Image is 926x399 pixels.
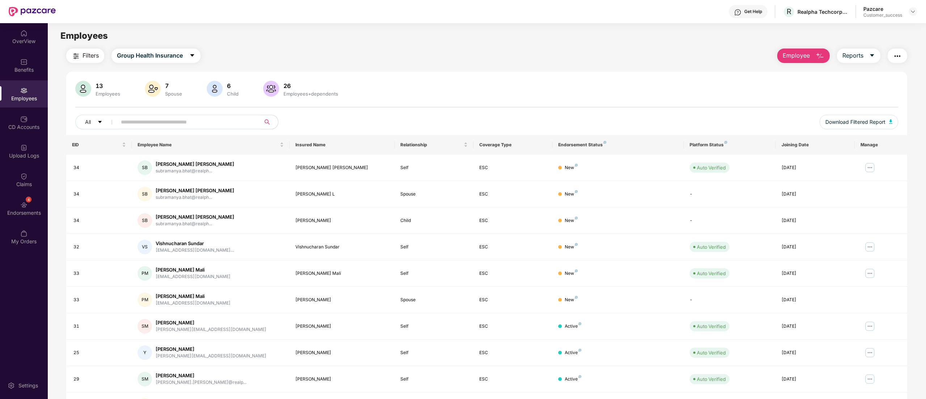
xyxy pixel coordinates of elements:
div: [PERSON_NAME].[PERSON_NAME]@realp... [156,379,247,386]
div: Vishnucharan Sundar [156,240,234,247]
th: Relationship [395,135,473,155]
div: SM [138,372,152,386]
div: [PERSON_NAME] [PERSON_NAME] [295,164,389,171]
div: 31 [73,323,126,330]
img: manageButton [864,241,876,253]
span: Relationship [400,142,462,148]
div: ESC [479,270,547,277]
div: Platform Status [690,142,770,148]
div: 33 [73,297,126,303]
div: [DATE] [782,164,849,171]
div: [DATE] [782,349,849,356]
img: svg+xml;base64,PHN2ZyB4bWxucz0iaHR0cDovL3d3dy53My5vcmcvMjAwMC9zdmciIHdpZHRoPSIyNCIgaGVpZ2h0PSIyNC... [72,52,80,60]
div: Spouse [164,91,184,97]
th: Coverage Type [473,135,552,155]
div: [PERSON_NAME] [156,372,247,379]
img: svg+xml;base64,PHN2ZyB4bWxucz0iaHR0cDovL3d3dy53My5vcmcvMjAwMC9zdmciIHdpZHRoPSIyNCIgaGVpZ2h0PSIyNC... [893,52,902,60]
div: Child [226,91,240,97]
span: All [85,118,91,126]
div: ESC [479,217,547,224]
td: - [684,181,776,207]
div: Self [400,244,468,251]
th: Manage [855,135,907,155]
img: manageButton [864,162,876,173]
div: Self [400,270,468,277]
img: svg+xml;base64,PHN2ZyB4bWxucz0iaHR0cDovL3d3dy53My5vcmcvMjAwMC9zdmciIHdpZHRoPSI4IiBoZWlnaHQ9IjgiIH... [575,296,578,299]
img: manageButton [864,320,876,332]
img: svg+xml;base64,PHN2ZyB4bWxucz0iaHR0cDovL3d3dy53My5vcmcvMjAwMC9zdmciIHhtbG5zOnhsaW5rPSJodHRwOi8vd3... [207,81,223,97]
span: caret-down [869,52,875,59]
img: svg+xml;base64,PHN2ZyB4bWxucz0iaHR0cDovL3d3dy53My5vcmcvMjAwMC9zdmciIHhtbG5zOnhsaW5rPSJodHRwOi8vd3... [263,81,279,97]
div: ESC [479,191,547,198]
div: subramanya.bhat@realph... [156,168,234,175]
div: Child [400,217,468,224]
div: 13 [94,82,122,89]
div: [PERSON_NAME] L [295,191,389,198]
div: [DATE] [782,244,849,251]
button: Group Health Insurancecaret-down [111,49,201,63]
div: [PERSON_NAME] [PERSON_NAME] [156,214,234,220]
div: Y [138,345,152,360]
div: ESC [479,244,547,251]
div: 4 [26,197,31,202]
img: svg+xml;base64,PHN2ZyB4bWxucz0iaHR0cDovL3d3dy53My5vcmcvMjAwMC9zdmciIHdpZHRoPSI4IiBoZWlnaHQ9IjgiIH... [575,243,578,246]
div: 32 [73,244,126,251]
div: [PERSON_NAME] [PERSON_NAME] [156,187,234,194]
button: Employee [777,49,830,63]
div: PM [138,266,152,281]
div: 25 [73,349,126,356]
th: Insured Name [290,135,395,155]
div: [DATE] [782,376,849,383]
div: VS [138,240,152,254]
div: [EMAIL_ADDRESS][DOMAIN_NAME] [156,273,231,280]
div: New [565,244,578,251]
div: 26 [282,82,340,89]
div: New [565,217,578,224]
div: New [565,164,578,171]
img: svg+xml;base64,PHN2ZyB4bWxucz0iaHR0cDovL3d3dy53My5vcmcvMjAwMC9zdmciIHdpZHRoPSI4IiBoZWlnaHQ9IjgiIH... [603,141,606,144]
div: ESC [479,297,547,303]
th: EID [66,135,132,155]
th: Joining Date [776,135,855,155]
th: Employee Name [132,135,290,155]
span: Employees [60,30,108,41]
img: svg+xml;base64,PHN2ZyBpZD0iSGVscC0zMngzMiIgeG1sbnM9Imh0dHA6Ly93d3cudzMub3JnLzIwMDAvc3ZnIiB3aWR0aD... [734,9,741,16]
div: [DATE] [782,323,849,330]
div: 7 [164,82,184,89]
div: Active [565,349,581,356]
button: search [260,115,278,129]
div: subramanya.bhat@realph... [156,220,234,227]
div: ESC [479,164,547,171]
div: 34 [73,191,126,198]
button: Filters [66,49,104,63]
div: Vishnucharan Sundar [295,244,389,251]
div: [PERSON_NAME] [PERSON_NAME] [156,161,234,168]
div: New [565,191,578,198]
div: [PERSON_NAME] [156,346,266,353]
div: PM [138,293,152,307]
div: [DATE] [782,297,849,303]
div: Endorsement Status [558,142,678,148]
div: Realpha Techcorp Private Limited [797,8,848,15]
img: svg+xml;base64,PHN2ZyBpZD0iQ2xhaW0iIHhtbG5zPSJodHRwOi8vd3d3LnczLm9yZy8yMDAwL3N2ZyIgd2lkdGg9IjIwIi... [20,173,28,180]
div: [PERSON_NAME] Mali [156,266,231,273]
div: [PERSON_NAME] [295,297,389,303]
img: svg+xml;base64,PHN2ZyBpZD0iRW5kb3JzZW1lbnRzIiB4bWxucz0iaHR0cDovL3d3dy53My5vcmcvMjAwMC9zdmciIHdpZH... [20,201,28,209]
div: ESC [479,349,547,356]
span: Download Filtered Report [825,118,885,126]
div: Auto Verified [697,164,726,171]
img: svg+xml;base64,PHN2ZyB4bWxucz0iaHR0cDovL3d3dy53My5vcmcvMjAwMC9zdmciIHdpZHRoPSI4IiBoZWlnaHQ9IjgiIH... [575,190,578,193]
button: Reportscaret-down [837,49,880,63]
span: Filters [83,51,99,60]
span: caret-down [189,52,195,59]
img: svg+xml;base64,PHN2ZyBpZD0iU2V0dGluZy0yMHgyMCIgeG1sbnM9Imh0dHA6Ly93d3cudzMub3JnLzIwMDAvc3ZnIiB3aW... [8,382,15,389]
img: manageButton [864,268,876,279]
div: Employees+dependents [282,91,340,97]
td: - [684,207,776,234]
div: Spouse [400,191,468,198]
div: Auto Verified [697,323,726,330]
div: Active [565,376,581,383]
div: Active [565,323,581,330]
span: search [260,119,274,125]
img: New Pazcare Logo [9,7,56,16]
